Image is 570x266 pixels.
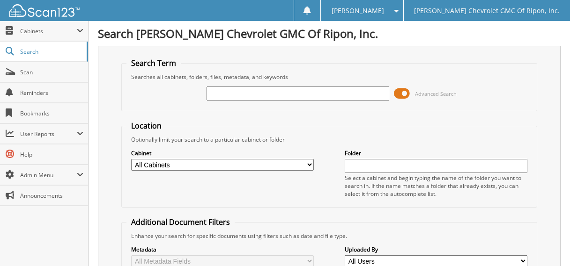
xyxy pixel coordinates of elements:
span: Search [20,48,82,56]
h1: Search [PERSON_NAME] Chevrolet GMC Of Ripon, Inc. [98,26,561,41]
span: Bookmarks [20,109,83,117]
img: scan123-logo-white.svg [9,4,80,17]
span: Cabinets [20,27,77,35]
label: Folder [345,149,527,157]
div: Searches all cabinets, folders, files, metadata, and keywords [126,73,532,81]
span: Advanced Search [415,90,457,97]
label: Cabinet [131,149,313,157]
span: Help [20,151,83,158]
span: Scan [20,68,83,76]
span: User Reports [20,130,77,138]
div: Optionally limit your search to a particular cabinet or folder [126,136,532,144]
span: Admin Menu [20,171,77,179]
div: Select a cabinet and begin typing the name of the folder you want to search in. If the name match... [345,174,527,198]
span: Announcements [20,192,83,200]
span: [PERSON_NAME] [332,8,384,14]
div: Enhance your search for specific documents using filters such as date and file type. [126,232,532,240]
iframe: Chat Widget [523,221,570,266]
span: Reminders [20,89,83,97]
legend: Location [126,121,166,131]
legend: Additional Document Filters [126,217,235,227]
label: Metadata [131,245,313,253]
legend: Search Term [126,58,181,68]
label: Uploaded By [345,245,527,253]
span: [PERSON_NAME] Chevrolet GMC Of Ripon, Inc. [414,8,560,14]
